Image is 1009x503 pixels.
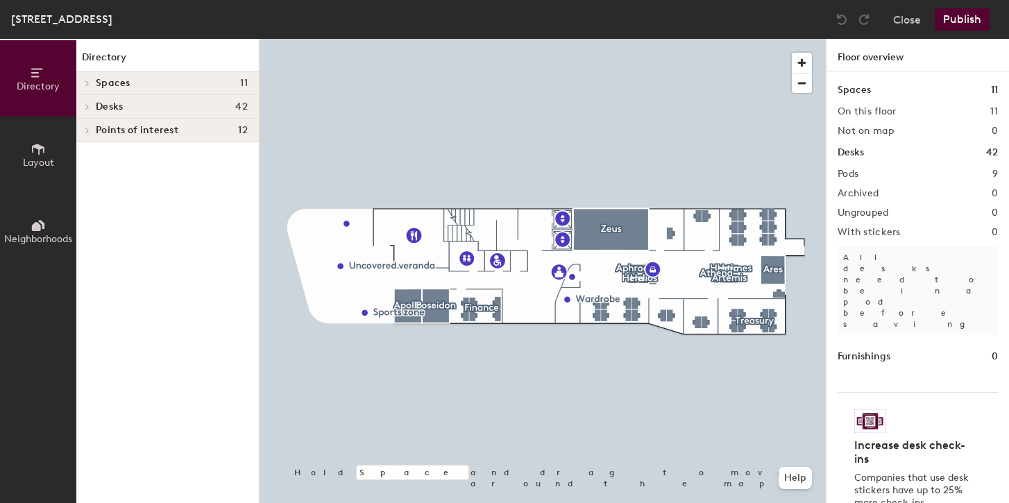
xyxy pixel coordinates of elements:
[96,101,123,112] span: Desks
[990,106,998,117] h2: 11
[779,467,812,489] button: Help
[240,78,248,89] span: 11
[23,157,54,169] span: Layout
[4,233,72,245] span: Neighborhoods
[854,438,973,466] h4: Increase desk check-ins
[991,83,998,98] h1: 11
[96,78,130,89] span: Spaces
[935,8,990,31] button: Publish
[238,125,248,136] span: 12
[838,83,871,98] h1: Spaces
[76,50,259,71] h1: Directory
[992,126,998,137] h2: 0
[992,169,998,180] h2: 9
[838,349,890,364] h1: Furnishings
[986,145,998,160] h1: 42
[838,106,897,117] h2: On this floor
[992,349,998,364] h1: 0
[835,12,849,26] img: Undo
[96,125,178,136] span: Points of interest
[11,10,112,28] div: [STREET_ADDRESS]
[893,8,921,31] button: Close
[838,169,858,180] h2: Pods
[857,12,871,26] img: Redo
[17,80,60,92] span: Directory
[838,188,879,199] h2: Archived
[826,39,1009,71] h1: Floor overview
[838,126,894,137] h2: Not on map
[854,409,886,433] img: Sticker logo
[235,101,248,112] span: 42
[992,188,998,199] h2: 0
[838,227,901,238] h2: With stickers
[838,145,864,160] h1: Desks
[838,207,889,219] h2: Ungrouped
[838,246,998,335] p: All desks need to be in a pod before saving
[992,227,998,238] h2: 0
[992,207,998,219] h2: 0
